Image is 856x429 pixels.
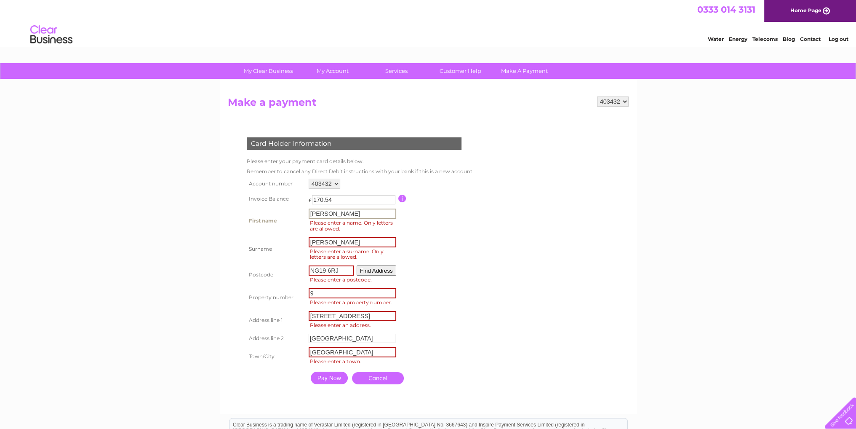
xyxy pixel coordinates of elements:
[309,219,399,233] span: Please enter a name. Only letters are allowed.
[245,156,476,166] td: Please enter your payment card details below.
[729,36,747,42] a: Energy
[309,298,399,307] span: Please enter a property number.
[800,36,821,42] a: Contact
[352,372,404,384] a: Cancel
[362,63,431,79] a: Services
[245,309,307,332] th: Address line 1
[229,5,627,41] div: Clear Business is a trading name of Verastar Limited (registered in [GEOGRAPHIC_DATA] No. 3667643...
[783,36,795,42] a: Blog
[234,63,303,79] a: My Clear Business
[398,195,406,202] input: Information
[309,247,399,262] span: Please enter a surname. Only letters are allowed.
[426,63,495,79] a: Customer Help
[357,265,396,276] button: Find Address
[245,206,307,235] th: First name
[309,321,399,330] span: Please enter an address.
[245,166,476,177] td: Remember to cancel any Direct Debit instructions with your bank if this is a new account.
[30,22,73,48] img: logo.png
[245,177,307,191] th: Account number
[309,357,399,366] span: Please enter a town.
[490,63,559,79] a: Make A Payment
[247,137,461,150] div: Card Holder Information
[245,191,307,206] th: Invoice Balance
[828,36,848,42] a: Log out
[311,372,348,384] input: Pay Now
[245,263,307,286] th: Postcode
[298,63,367,79] a: My Account
[309,276,399,284] span: Please enter a postcode.
[708,36,724,42] a: Water
[245,345,307,368] th: Town/City
[245,286,307,309] th: Property number
[245,332,307,345] th: Address line 2
[309,193,312,204] td: £
[752,36,778,42] a: Telecoms
[228,97,629,113] h2: Make a payment
[697,4,755,15] a: 0333 014 3131
[245,235,307,264] th: Surname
